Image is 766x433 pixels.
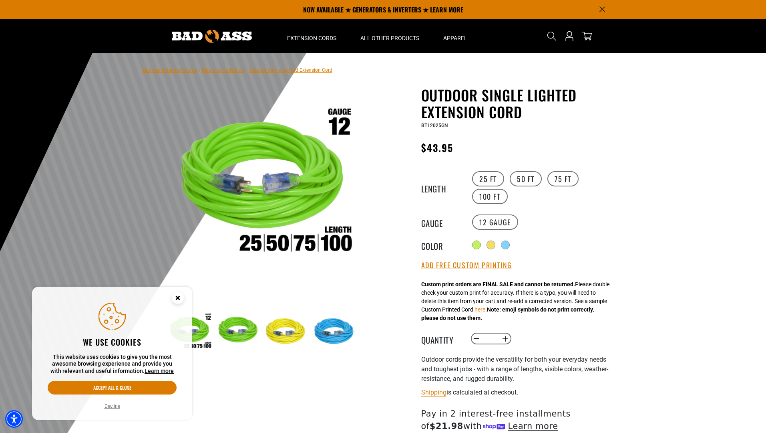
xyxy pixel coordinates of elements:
[246,67,247,73] span: ›
[421,140,453,155] span: $43.95
[421,281,575,287] strong: Custom print orders are FINAL SALE and cannot be returned.
[199,67,200,73] span: ›
[32,287,192,421] aside: Cookie Consent
[472,171,504,186] label: 25 FT
[421,261,512,270] button: Add Free Custom Printing
[421,182,461,193] legend: Length
[443,34,467,42] span: Apparel
[275,19,348,53] summary: Extension Cords
[48,381,177,395] button: Accept all & close
[421,334,461,344] label: Quantity
[143,67,197,73] a: Bad Ass Extension Cords
[421,123,448,128] span: BT12025GN
[102,402,123,410] button: Decline
[421,388,446,396] a: Shipping
[215,309,261,355] img: neon green
[360,34,419,42] span: All Other Products
[421,387,617,398] div: is calculated at checkout.
[145,368,174,374] a: This website uses cookies to give you the most awesome browsing experience and provide you with r...
[547,171,579,186] label: 75 FT
[431,19,479,53] summary: Apparel
[474,306,485,314] button: here
[421,217,461,227] legend: Gauge
[249,67,332,73] span: Outdoor Single Lighted Extension Cord
[202,67,244,73] a: Return to Collection
[421,306,594,321] strong: Note: emoji symbols do not print correctly, please do not use them.
[263,309,310,355] img: yellow
[287,34,336,42] span: Extension Cords
[312,309,358,355] img: Blue
[472,189,508,204] label: 100 FT
[48,354,177,375] p: This website uses cookies to give you the most awesome browsing experience and provide you with r...
[172,30,252,43] img: Bad Ass Extension Cords
[510,171,542,186] label: 50 FT
[421,280,609,322] div: Please double check your custom print for accuracy. If there is a typo, you will need to delete t...
[421,240,461,250] legend: Color
[48,337,177,347] h2: We use cookies
[421,356,608,382] span: Outdoor cords provide the versatility for both your everyday needs and toughest jobs - with a ran...
[348,19,431,53] summary: All Other Products
[421,87,617,120] h1: Outdoor Single Lighted Extension Cord
[5,410,23,428] div: Accessibility Menu
[472,214,518,230] label: 12 Gauge
[545,30,558,42] summary: Search
[143,65,332,75] nav: breadcrumbs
